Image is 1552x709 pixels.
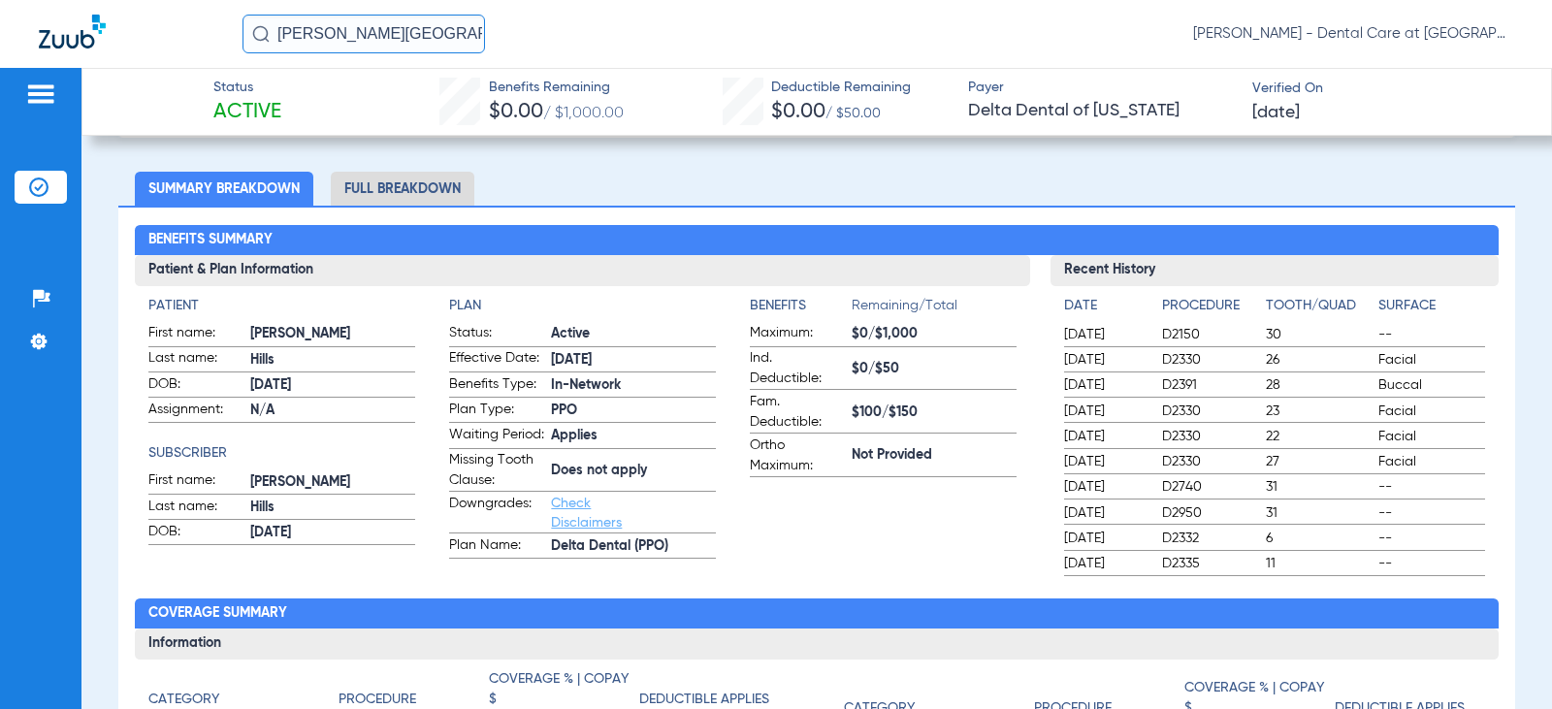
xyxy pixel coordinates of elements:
[148,470,243,494] span: First name:
[1064,402,1146,421] span: [DATE]
[148,522,243,545] span: DOB:
[250,350,415,371] span: Hills
[489,78,624,98] span: Benefits Remaining
[1162,375,1258,395] span: D2391
[449,323,544,346] span: Status:
[213,99,281,126] span: Active
[1266,529,1372,548] span: 6
[771,102,825,122] span: $0.00
[449,450,544,491] span: Missing Tooth Clause:
[449,535,544,559] span: Plan Name:
[1064,529,1146,548] span: [DATE]
[1266,503,1372,523] span: 31
[543,106,624,121] span: / $1,000.00
[852,403,1017,423] span: $100/$150
[331,172,474,206] li: Full Breakdown
[1266,402,1372,421] span: 23
[148,497,243,520] span: Last name:
[148,296,415,316] h4: Patient
[551,536,716,557] span: Delta Dental (PPO)
[252,25,270,43] img: Search Icon
[1266,375,1372,395] span: 28
[1162,402,1258,421] span: D2330
[148,400,243,423] span: Assignment:
[213,78,281,98] span: Status
[1252,79,1520,99] span: Verified On
[1162,452,1258,471] span: D2330
[1266,452,1372,471] span: 27
[449,348,544,371] span: Effective Date:
[449,374,544,398] span: Benefits Type:
[1064,452,1146,471] span: [DATE]
[1162,350,1258,370] span: D2330
[148,374,243,398] span: DOB:
[1064,554,1146,573] span: [DATE]
[551,375,716,396] span: In-Network
[750,296,852,316] h4: Benefits
[135,628,1498,660] h3: Information
[1064,325,1146,344] span: [DATE]
[1378,452,1484,471] span: Facial
[1378,554,1484,573] span: --
[1378,296,1484,323] app-breakdown-title: Surface
[1378,350,1484,370] span: Facial
[148,348,243,371] span: Last name:
[1266,427,1372,446] span: 22
[1162,529,1258,548] span: D2332
[1378,529,1484,548] span: --
[1064,503,1146,523] span: [DATE]
[825,107,881,120] span: / $50.00
[852,445,1017,466] span: Not Provided
[1064,350,1146,370] span: [DATE]
[449,400,544,423] span: Plan Type:
[135,598,1498,629] h2: Coverage Summary
[1162,296,1258,316] h4: Procedure
[1378,427,1484,446] span: Facial
[148,323,243,346] span: First name:
[968,78,1236,98] span: Payer
[1266,477,1372,497] span: 31
[1064,375,1146,395] span: [DATE]
[250,324,415,344] span: [PERSON_NAME]
[449,425,544,448] span: Waiting Period:
[1162,296,1258,323] app-breakdown-title: Procedure
[1162,325,1258,344] span: D2150
[242,15,485,53] input: Search for patients
[1162,427,1258,446] span: D2330
[250,472,415,493] span: [PERSON_NAME]
[135,225,1498,256] h2: Benefits Summary
[25,82,56,106] img: hamburger-icon
[1266,350,1372,370] span: 26
[551,497,622,530] a: Check Disclaimers
[1378,477,1484,497] span: --
[449,494,544,532] span: Downgrades:
[250,523,415,543] span: [DATE]
[750,296,852,323] app-breakdown-title: Benefits
[750,392,845,433] span: Fam. Deductible:
[1266,325,1372,344] span: 30
[250,375,415,396] span: [DATE]
[750,435,845,476] span: Ortho Maximum:
[250,401,415,421] span: N/A
[135,255,1030,286] h3: Patient & Plan Information
[968,99,1236,123] span: Delta Dental of [US_STATE]
[1064,427,1146,446] span: [DATE]
[1378,296,1484,316] h4: Surface
[551,426,716,446] span: Applies
[449,296,716,316] h4: Plan
[1064,296,1146,316] h4: Date
[1252,101,1300,125] span: [DATE]
[1378,375,1484,395] span: Buccal
[1378,325,1484,344] span: --
[1266,554,1372,573] span: 11
[1162,477,1258,497] span: D2740
[1162,503,1258,523] span: D2950
[250,498,415,518] span: Hills
[551,461,716,481] span: Does not apply
[135,172,313,206] li: Summary Breakdown
[551,324,716,344] span: Active
[1266,296,1372,316] h4: Tooth/Quad
[771,78,911,98] span: Deductible Remaining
